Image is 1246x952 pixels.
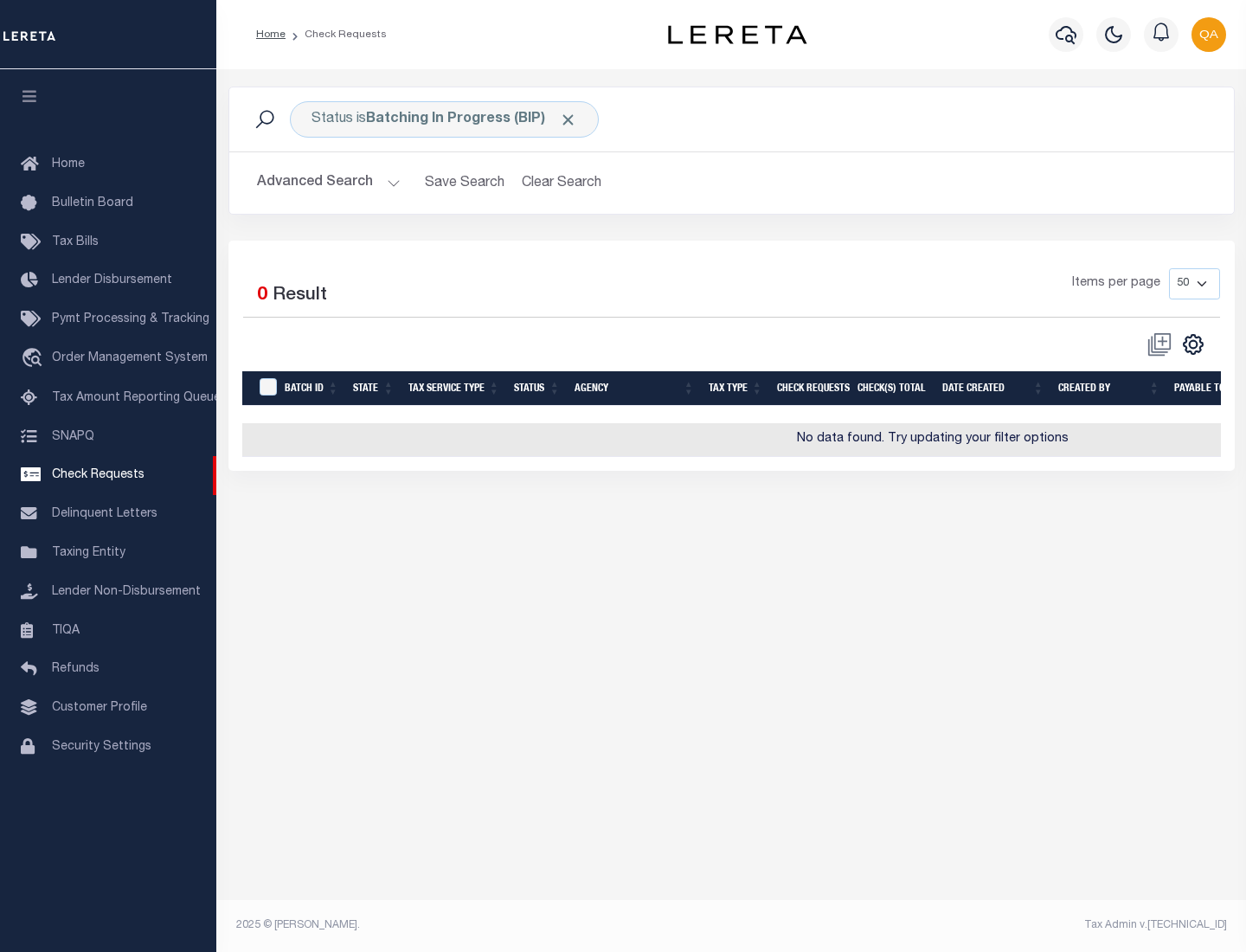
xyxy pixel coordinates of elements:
img: svg+xml;base64,PHN2ZyB4bWxucz0iaHR0cDovL3d3dy53My5vcmcvMjAwMC9zdmciIHBvaW50ZXItZXZlbnRzPSJub25lIi... [1191,17,1226,52]
th: State: activate to sort column ascending [346,371,401,407]
span: Click to Remove [559,111,577,129]
div: Tax Admin v.[TECHNICAL_ID] [744,917,1227,933]
label: Result [273,282,327,310]
th: Created By: activate to sort column ascending [1051,371,1167,407]
span: Security Settings [52,741,151,753]
i: travel_explore [21,348,48,370]
span: Tax Amount Reporting Queue [52,392,221,404]
span: Refunds [52,663,100,675]
span: Lender Non-Disbursement [52,586,201,598]
span: Lender Disbursement [52,274,172,286]
span: Tax Bills [52,236,99,248]
button: Clear Search [515,166,609,200]
div: Status is [290,101,599,138]
img: logo-dark.svg [668,25,806,44]
span: Order Management System [52,352,208,364]
span: 0 [257,286,267,305]
span: Bulletin Board [52,197,133,209]
button: Advanced Search [257,166,401,200]
span: Home [52,158,85,170]
li: Check Requests [286,27,387,42]
a: Home [256,29,286,40]
span: Pymt Processing & Tracking [52,313,209,325]
span: SNAPQ [52,430,94,442]
th: Agency: activate to sort column ascending [568,371,702,407]
th: Tax Type: activate to sort column ascending [702,371,770,407]
th: Date Created: activate to sort column ascending [935,371,1051,407]
th: Check Requests [770,371,851,407]
span: Items per page [1072,274,1160,293]
span: TIQA [52,624,80,636]
b: Batching In Progress (BIP) [366,113,577,126]
span: Taxing Entity [52,547,125,559]
div: 2025 © [PERSON_NAME]. [223,917,732,933]
th: Check(s) Total [851,371,935,407]
th: Status: activate to sort column ascending [507,371,568,407]
span: Customer Profile [52,702,147,714]
th: Batch Id: activate to sort column ascending [278,371,346,407]
button: Save Search [414,166,515,200]
span: Delinquent Letters [52,508,157,520]
span: Check Requests [52,469,145,481]
th: Tax Service Type: activate to sort column ascending [401,371,507,407]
